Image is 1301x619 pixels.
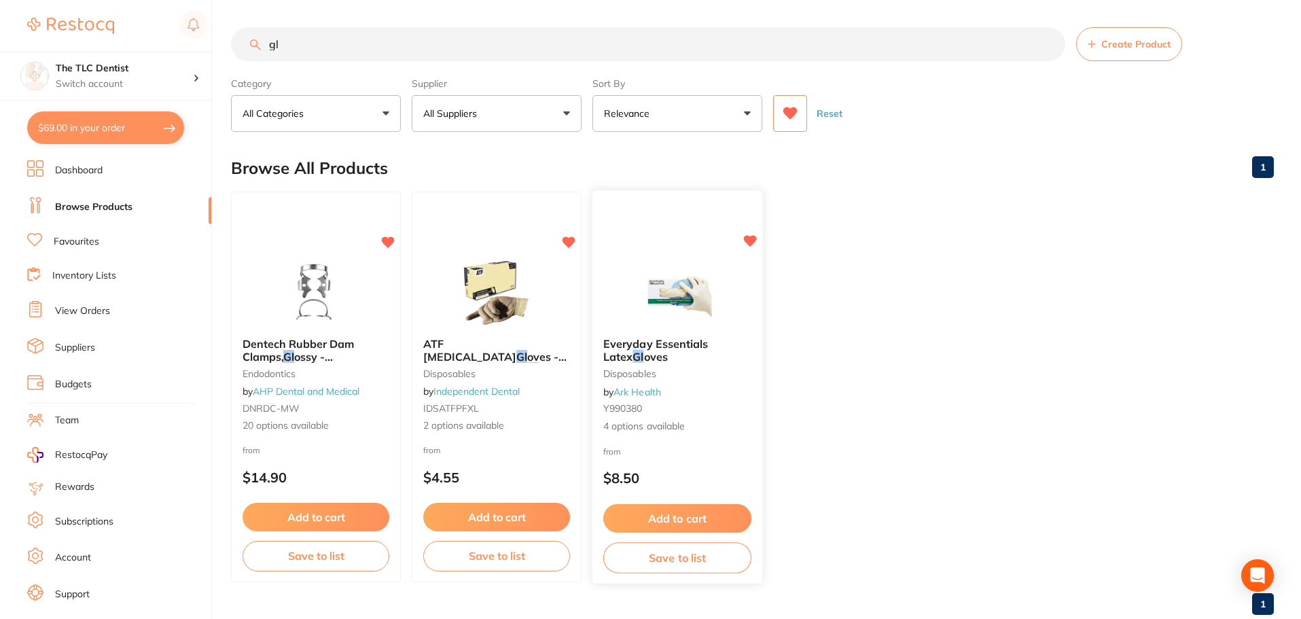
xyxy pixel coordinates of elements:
[253,385,359,397] a: AHP Dental and Medical
[603,402,643,414] span: Y990380
[423,541,570,571] button: Save to list
[283,350,294,364] em: Gl
[412,95,582,132] button: All Suppliers
[528,362,539,376] em: Gl
[231,159,388,178] h2: Browse All Products
[632,349,643,363] em: Gl
[423,402,479,414] span: IDSATFPFXL
[55,304,110,318] a: View Orders
[272,259,360,327] img: Dentech Rubber Dam Clamps, Glossy - Molar, Winged
[412,77,582,90] label: Supplier
[603,385,661,397] span: by
[27,111,184,144] button: $69.00 in your order
[452,259,541,327] img: ATF Dental Examination Gloves - Latex - Powder Free Gloves
[56,77,193,91] p: Switch account
[644,349,668,363] span: oves
[243,470,389,485] p: $14.90
[603,368,751,379] small: disposables
[423,107,482,120] p: All Suppliers
[423,385,520,397] span: by
[55,551,91,565] a: Account
[27,447,43,463] img: RestocqPay
[613,385,661,397] a: Ark Health
[603,470,751,486] p: $8.50
[1076,27,1182,61] button: Create Product
[55,414,79,427] a: Team
[516,350,527,364] em: Gl
[423,350,567,376] span: oves - Latex - Powder Free
[27,447,107,463] a: RestocqPay
[1101,39,1171,50] span: Create Product
[55,515,113,529] a: Subscriptions
[243,385,359,397] span: by
[1252,154,1274,181] a: 1
[231,27,1065,61] input: Search Products
[603,446,621,456] span: from
[603,337,709,364] span: Everyday Essentials Latex
[423,338,570,363] b: ATF Dental Examination Gloves - Latex - Powder Free Gloves
[603,504,751,533] button: Add to cart
[27,18,114,34] img: Restocq Logo
[243,419,389,433] span: 20 options available
[243,541,389,571] button: Save to list
[55,378,92,391] a: Budgets
[603,338,751,363] b: Everyday Essentials Latex Gloves
[55,164,103,177] a: Dashboard
[55,588,90,601] a: Support
[539,362,563,376] span: oves
[21,63,48,90] img: The TLC Dentist
[813,95,846,132] button: Reset
[243,503,389,531] button: Add to cart
[433,385,520,397] a: Independent Dental
[55,200,132,214] a: Browse Products
[423,470,570,485] p: $4.55
[56,62,193,75] h4: The TLC Dentist
[603,419,751,433] span: 4 options available
[52,269,116,283] a: Inventory Lists
[55,480,94,494] a: Rewards
[243,350,382,376] span: ossy - [MEDICAL_DATA], Winged
[231,95,401,132] button: All Categories
[604,107,655,120] p: Relevance
[592,95,762,132] button: Relevance
[243,337,354,363] span: Dentech Rubber Dam Clamps,
[55,448,107,462] span: RestocqPay
[423,503,570,531] button: Add to cart
[1252,590,1274,618] a: 1
[243,445,260,455] span: from
[423,368,570,379] small: disposables
[423,419,570,433] span: 2 options available
[27,10,114,41] a: Restocq Logo
[423,337,516,363] span: ATF [MEDICAL_DATA]
[243,107,309,120] p: All Categories
[423,445,441,455] span: from
[231,77,401,90] label: Category
[243,338,389,363] b: Dentech Rubber Dam Clamps, Glossy - Molar, Winged
[592,77,762,90] label: Sort By
[632,258,721,327] img: Everyday Essentials Latex Gloves
[603,542,751,573] button: Save to list
[55,341,95,355] a: Suppliers
[243,368,389,379] small: endodontics
[1241,559,1274,592] div: Open Intercom Messenger
[243,402,300,414] span: DNRDC-MW
[54,235,99,249] a: Favourites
